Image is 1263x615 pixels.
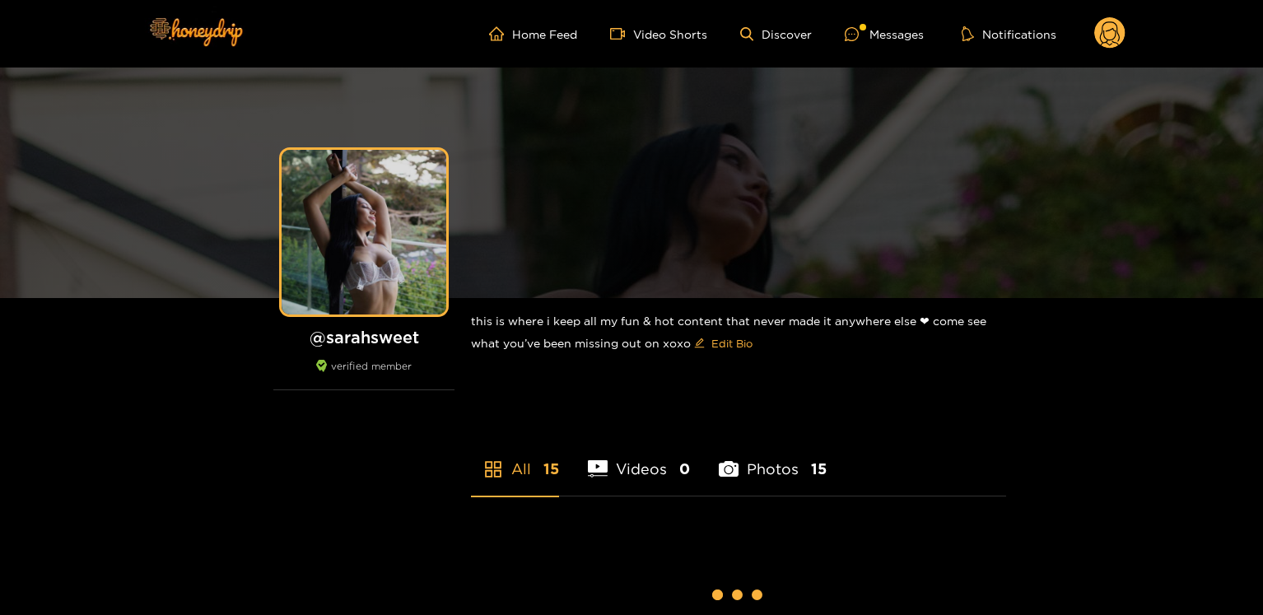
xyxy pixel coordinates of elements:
[489,26,512,41] span: home
[679,459,690,479] span: 0
[957,26,1061,42] button: Notifications
[711,335,753,352] span: Edit Bio
[273,327,454,347] h1: @ sarahsweet
[471,298,1006,370] div: this is where i keep all my fun & hot content that never made it anywhere else ❤︎︎ come see what ...
[845,25,924,44] div: Messages
[694,338,705,350] span: edit
[740,27,812,41] a: Discover
[471,422,559,496] li: All
[811,459,827,479] span: 15
[489,26,577,41] a: Home Feed
[610,26,707,41] a: Video Shorts
[273,360,454,390] div: verified member
[719,422,827,496] li: Photos
[483,459,503,479] span: appstore
[610,26,633,41] span: video-camera
[543,459,559,479] span: 15
[691,330,756,356] button: editEdit Bio
[588,422,690,496] li: Videos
